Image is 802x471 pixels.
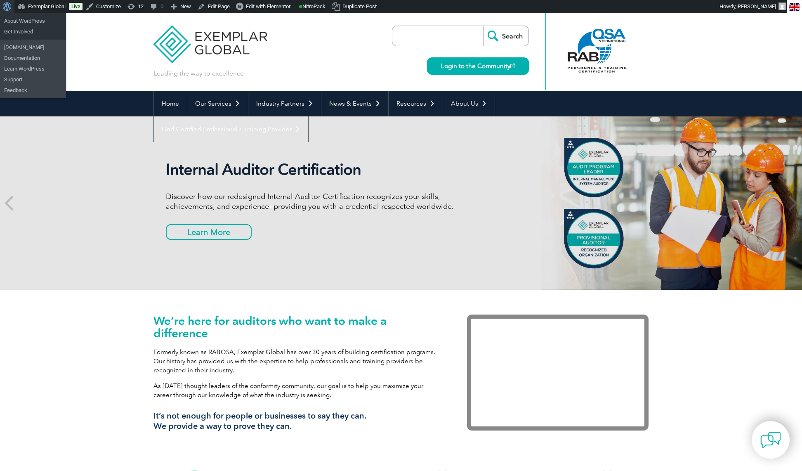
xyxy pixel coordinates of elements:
[153,348,442,375] p: Formerly known as RABQSA, Exemplar Global has over 30 years of building certification programs. O...
[248,91,321,116] a: Industry Partners
[443,91,495,116] a: About Us
[153,13,267,63] img: Exemplar Global
[427,57,529,75] a: Login to the Community
[166,192,475,211] p: Discover how our redesigned Internal Auditor Certification recognizes your skills, achievements, ...
[483,26,528,46] input: Search
[760,430,781,450] img: contact-chat.png
[510,64,515,68] img: open_square.png
[166,160,475,179] h2: Internal Auditor Certification
[154,91,187,116] a: Home
[389,91,443,116] a: Resources
[321,91,388,116] a: News & Events
[736,3,776,9] span: [PERSON_NAME]
[153,411,442,431] h3: It’s not enough for people or businesses to say they can. We provide a way to prove they can.
[187,91,248,116] a: Our Services
[789,3,800,11] img: en
[153,69,244,78] p: Leading the way to excellence
[69,3,83,10] a: Live
[153,381,442,400] p: As [DATE] thought leaders of the conformity community, our goal is to help you maximize your care...
[153,315,442,339] h1: We’re here for auditors who want to make a difference
[154,116,308,142] a: Find Certified Professional / Training Provider
[467,315,649,431] iframe: Exemplar Global: Working together to make a difference
[246,3,290,9] span: Edit with Elementor
[166,224,252,240] a: Learn More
